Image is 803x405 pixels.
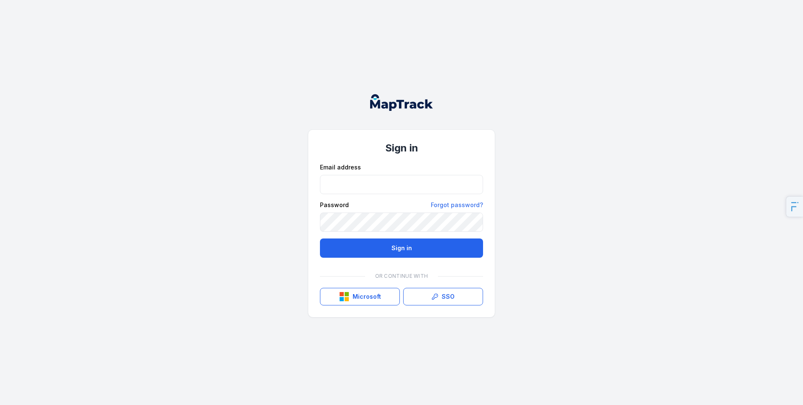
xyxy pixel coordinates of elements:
[320,288,400,305] button: Microsoft
[357,94,446,111] nav: Global
[320,163,361,172] label: Email address
[320,268,483,285] div: Or continue with
[320,201,349,209] label: Password
[403,288,483,305] a: SSO
[320,238,483,258] button: Sign in
[320,141,483,155] h1: Sign in
[431,201,483,209] a: Forgot password?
